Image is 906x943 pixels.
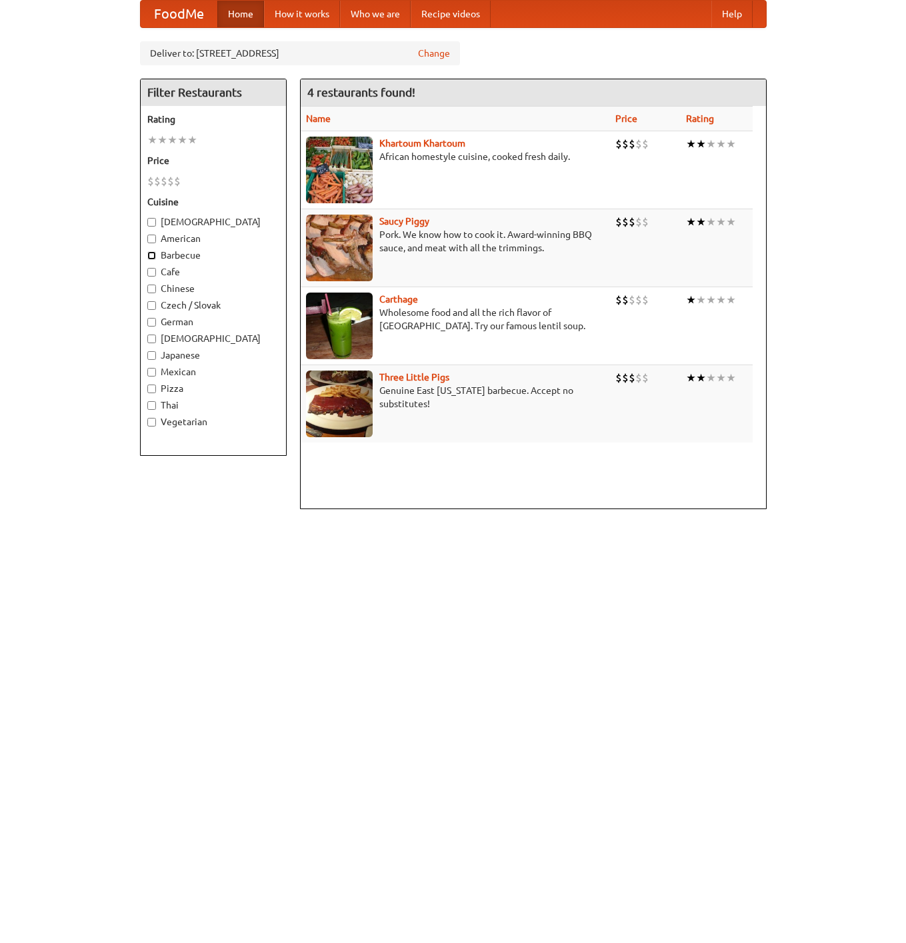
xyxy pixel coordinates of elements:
[147,351,156,360] input: Japanese
[629,137,635,151] li: $
[147,232,279,245] label: American
[635,371,642,385] li: $
[161,174,167,189] li: $
[141,79,286,106] h4: Filter Restaurants
[157,133,167,147] li: ★
[147,399,279,412] label: Thai
[187,133,197,147] li: ★
[615,113,637,124] a: Price
[147,335,156,343] input: [DEMOGRAPHIC_DATA]
[706,293,716,307] li: ★
[622,371,629,385] li: $
[147,235,156,243] input: American
[306,384,605,411] p: Genuine East [US_STATE] barbecue. Accept no substitutes!
[696,215,706,229] li: ★
[635,293,642,307] li: $
[379,138,465,149] a: Khartoum Khartoum
[147,332,279,345] label: [DEMOGRAPHIC_DATA]
[147,365,279,379] label: Mexican
[615,137,622,151] li: $
[147,418,156,427] input: Vegetarian
[306,293,373,359] img: carthage.jpg
[147,113,279,126] h5: Rating
[306,228,605,255] p: Pork. We know how to cook it. Award-winning BBQ sauce, and meat with all the trimmings.
[696,371,706,385] li: ★
[716,293,726,307] li: ★
[706,215,716,229] li: ★
[379,294,418,305] b: Carthage
[642,215,649,229] li: $
[141,1,217,27] a: FoodMe
[706,137,716,151] li: ★
[629,293,635,307] li: $
[726,215,736,229] li: ★
[706,371,716,385] li: ★
[147,251,156,260] input: Barbecue
[147,382,279,395] label: Pizza
[642,137,649,151] li: $
[642,293,649,307] li: $
[686,293,696,307] li: ★
[147,368,156,377] input: Mexican
[379,216,429,227] a: Saucy Piggy
[411,1,491,27] a: Recipe videos
[217,1,264,27] a: Home
[154,174,161,189] li: $
[615,293,622,307] li: $
[629,371,635,385] li: $
[147,285,156,293] input: Chinese
[147,218,156,227] input: [DEMOGRAPHIC_DATA]
[306,371,373,437] img: littlepigs.jpg
[147,249,279,262] label: Barbecue
[726,293,736,307] li: ★
[686,215,696,229] li: ★
[716,137,726,151] li: ★
[140,41,460,65] div: Deliver to: [STREET_ADDRESS]
[622,137,629,151] li: $
[622,215,629,229] li: $
[307,86,415,99] ng-pluralize: 4 restaurants found!
[147,282,279,295] label: Chinese
[174,174,181,189] li: $
[147,415,279,429] label: Vegetarian
[306,306,605,333] p: Wholesome food and all the rich flavor of [GEOGRAPHIC_DATA]. Try our famous lentil soup.
[686,137,696,151] li: ★
[635,215,642,229] li: $
[642,371,649,385] li: $
[147,265,279,279] label: Cafe
[340,1,411,27] a: Who we are
[147,315,279,329] label: German
[147,268,156,277] input: Cafe
[167,174,174,189] li: $
[726,371,736,385] li: ★
[418,47,450,60] a: Change
[306,113,331,124] a: Name
[629,215,635,229] li: $
[177,133,187,147] li: ★
[306,137,373,203] img: khartoum.jpg
[147,133,157,147] li: ★
[147,349,279,362] label: Japanese
[379,372,449,383] a: Three Little Pigs
[726,137,736,151] li: ★
[615,371,622,385] li: $
[686,113,714,124] a: Rating
[306,215,373,281] img: saucy.jpg
[147,154,279,167] h5: Price
[716,371,726,385] li: ★
[306,150,605,163] p: African homestyle cuisine, cooked fresh daily.
[635,137,642,151] li: $
[147,401,156,410] input: Thai
[147,385,156,393] input: Pizza
[264,1,340,27] a: How it works
[167,133,177,147] li: ★
[147,318,156,327] input: German
[622,293,629,307] li: $
[716,215,726,229] li: ★
[147,301,156,310] input: Czech / Slovak
[696,293,706,307] li: ★
[696,137,706,151] li: ★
